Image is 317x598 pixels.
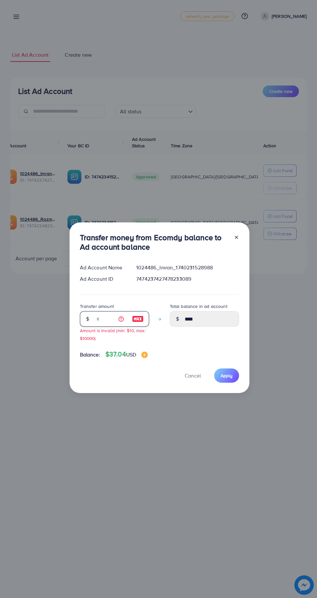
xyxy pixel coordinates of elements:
div: Ad Account Name [75,264,131,271]
div: Ad Account ID [75,275,131,283]
img: image [132,315,144,323]
h4: $37.04 [105,350,148,358]
h3: Transfer money from Ecomdy balance to Ad account balance [80,233,229,252]
button: Cancel [177,368,209,382]
span: Cancel [185,372,201,379]
span: Apply [221,372,233,379]
label: Transfer amount [80,303,114,310]
button: Apply [214,368,239,382]
span: Balance: [80,351,100,358]
label: Total balance in ad account [170,303,227,310]
div: 7474237427478233089 [131,275,244,283]
img: image [141,352,148,358]
span: USD [126,351,136,358]
div: 1024486_Imran_1740231528988 [131,264,244,271]
small: Amount is invalid (min: $10, max: $10000) [80,327,146,341]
